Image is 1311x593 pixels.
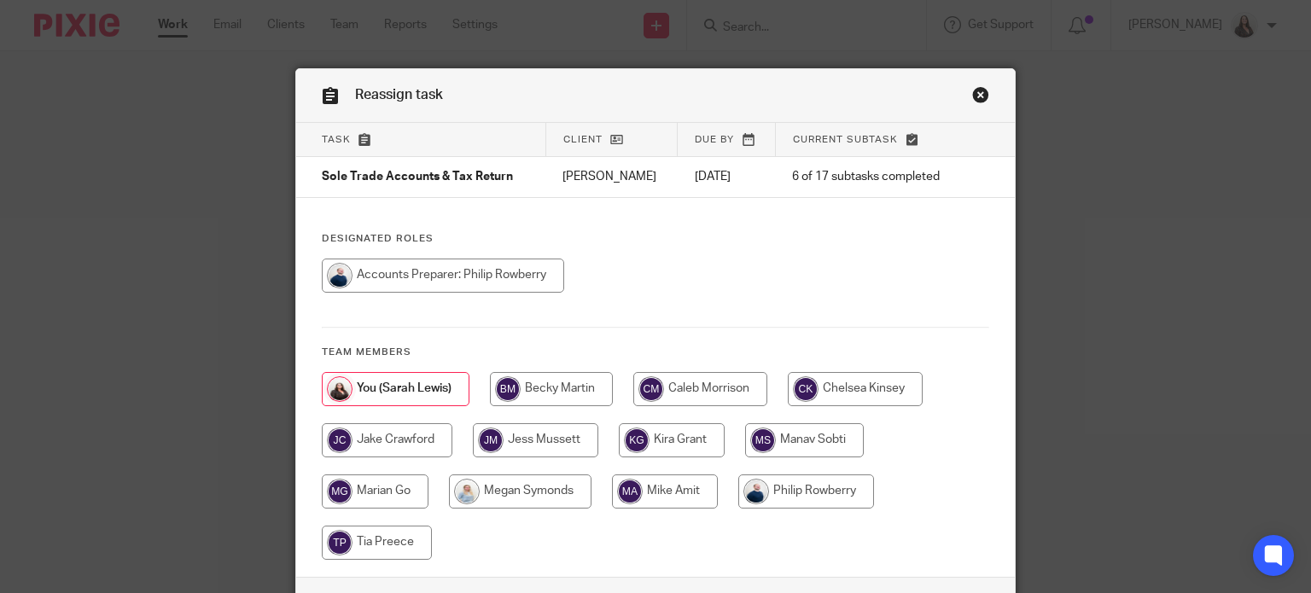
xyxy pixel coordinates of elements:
[775,157,962,198] td: 6 of 17 subtasks completed
[563,135,603,144] span: Client
[322,232,990,246] h4: Designated Roles
[322,135,351,144] span: Task
[793,135,898,144] span: Current subtask
[695,168,758,185] p: [DATE]
[322,172,513,183] span: Sole Trade Accounts & Tax Return
[972,86,989,109] a: Close this dialog window
[695,135,734,144] span: Due by
[562,168,661,185] p: [PERSON_NAME]
[322,346,990,359] h4: Team members
[355,88,443,102] span: Reassign task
